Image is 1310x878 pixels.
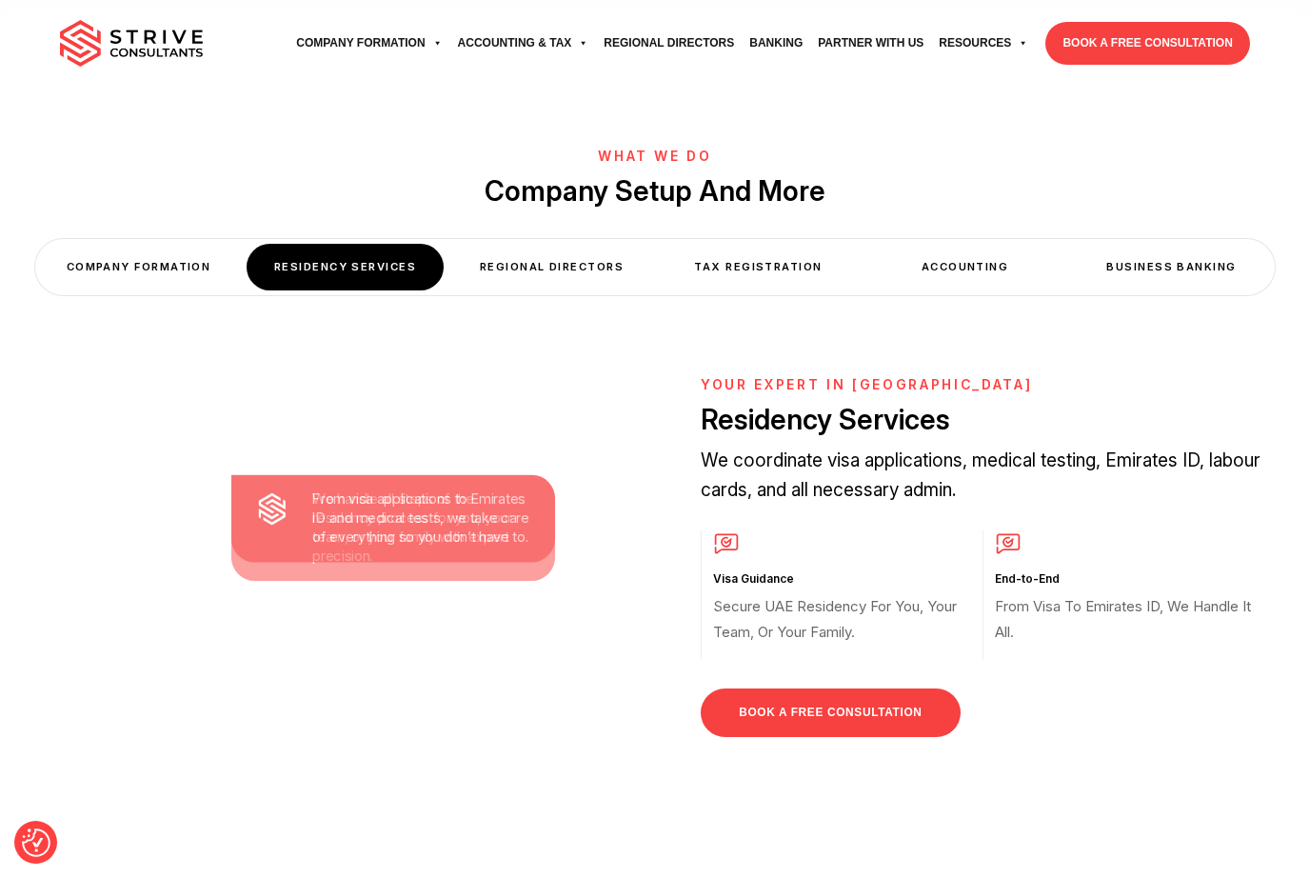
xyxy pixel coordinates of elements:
[701,446,1264,506] p: We coordinate visa applications, medical testing, Emirates ID, labour cards, and all necessary ad...
[995,571,1253,587] h3: End-to-End
[40,244,237,290] div: COMPANY FORMATION
[742,17,810,70] a: Banking
[228,465,559,573] div: We handle all steps of the residency process for you, your team, or your family with expert preci...
[701,377,1264,393] h6: YOUR EXPERT IN [GEOGRAPHIC_DATA]
[22,828,50,857] button: Consent Preferences
[1045,22,1249,65] a: BOOK A FREE CONSULTATION
[1073,244,1270,290] div: Business Banking
[60,20,203,68] img: main-logo.svg
[231,474,555,562] div: From visa applications to Emirates ID and medical tests, we take care of everything so you don’t ...
[453,244,650,290] div: Regional Directors
[247,244,444,290] div: Residency Services
[701,688,960,737] a: BOOK A FREE CONSULTATION
[450,17,597,70] a: Accounting & Tax
[931,17,1036,70] a: Resources
[288,17,449,70] a: Company Formation
[995,594,1253,645] p: From Visa To Emirates ID, We Handle It All.
[713,594,971,645] p: Secure UAE Residency For You, Your Team, Or Your Family.
[660,244,857,290] div: Tax Registration
[596,17,742,70] a: Regional Directors
[810,17,931,70] a: Partner with Us
[713,571,971,587] h3: Visa Guidance
[701,401,1264,438] h2: Residency Services
[22,828,50,857] img: Revisit consent button
[866,244,1063,290] div: Accounting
